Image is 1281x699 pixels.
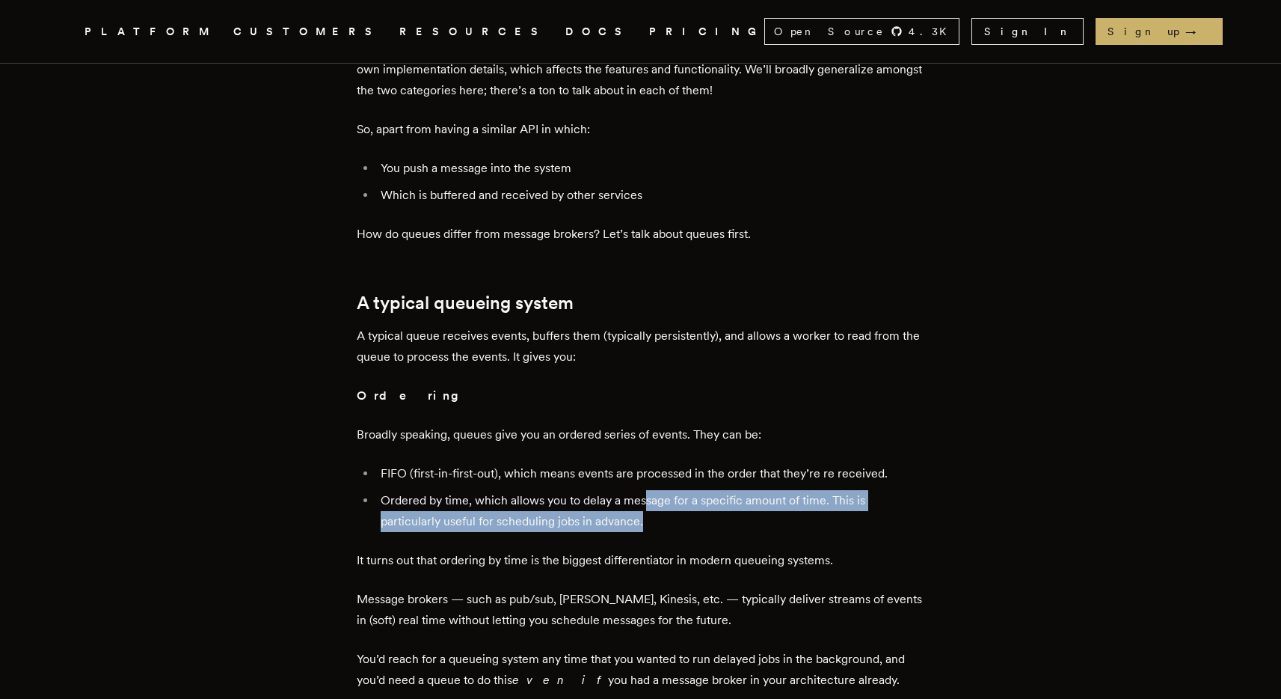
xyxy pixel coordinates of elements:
[512,673,608,687] em: even if
[376,185,925,206] li: Which is buffered and received by other services
[376,490,925,532] li: Ordered by time, which allows you to delay a message for a specific amount of time. This is parti...
[565,22,631,41] a: DOCS
[399,22,547,41] button: RESOURCES
[971,18,1084,45] a: Sign In
[357,589,925,631] p: Message brokers — such as pub/sub, [PERSON_NAME], Kinesis, etc. — typically deliver streams of ev...
[909,24,956,39] span: 4.3 K
[233,22,381,41] a: CUSTOMERS
[357,38,925,101] p: Quick note. Before we dive in, we should note that each type of message queue and message bus has...
[1185,24,1211,39] span: →
[357,424,925,445] p: Broadly speaking, queues give you an ordered series of events. They can be:
[357,293,925,314] h2: A typical queueing system
[357,649,925,691] p: You’d reach for a queueing system any time that you wanted to run delayed jobs in the background,...
[357,119,925,140] p: So, apart from having a similar API in which:
[357,388,470,403] strong: Ordering
[376,463,925,484] li: FIFO (first-in-first-out), which means events are processed in the order that they’re re received.
[357,550,925,571] p: It turns out that ordering by time is the biggest differentiator in modern queueing systems.
[357,326,925,367] p: A typical queue receives events, buffers them (typically persistently), and allows a worker to re...
[774,24,885,39] span: Open Source
[649,22,764,41] a: PRICING
[85,22,215,41] button: PLATFORM
[357,224,925,245] p: How do queues differ from message brokers? Let’s talk about queues first.
[1096,18,1223,45] a: Sign up
[376,158,925,179] li: You push a message into the system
